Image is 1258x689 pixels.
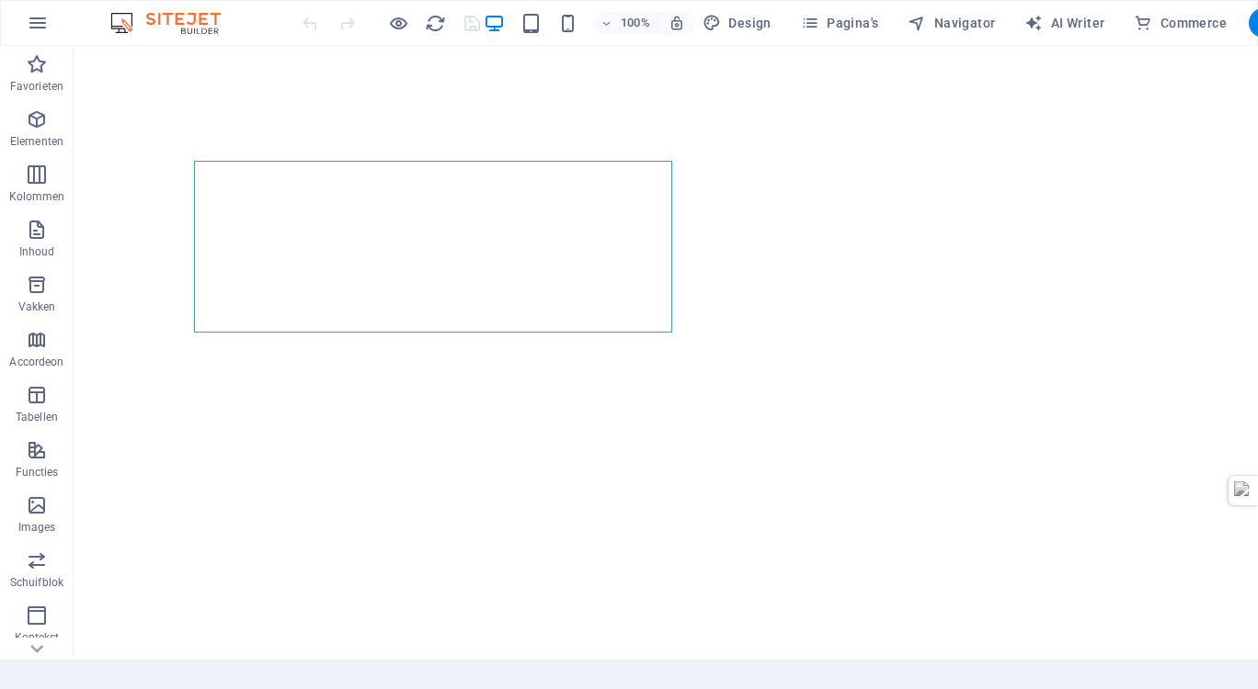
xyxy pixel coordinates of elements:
[794,8,886,38] button: Pagina's
[593,12,658,34] button: 100%
[621,12,650,34] h6: 100%
[801,14,879,32] span: Pagina's
[106,12,244,34] img: Editor Logo
[16,410,58,424] p: Tabellen
[695,8,779,38] div: Design (Ctrl+Alt+Y)
[10,79,63,94] p: Favorieten
[669,15,685,31] i: Stel bij het wijzigen van de grootte van de weergegeven website automatisch het juist zoomniveau ...
[424,12,446,34] button: reload
[18,520,56,535] p: Images
[9,355,63,369] p: Accordeon
[900,8,1002,38] button: Navigator
[1126,8,1234,38] button: Commerce
[1017,8,1112,38] button: AI Writer
[908,14,995,32] span: Navigator
[18,299,56,314] p: Vakken
[1134,14,1227,32] span: Commerce
[16,465,59,480] p: Functies
[1024,14,1104,32] span: AI Writer
[10,134,63,149] p: Elementen
[695,8,779,38] button: Design
[387,12,409,34] button: Klik hier om de voorbeeldmodus te verlaten en verder te gaan met bewerken
[19,244,55,259] p: Inhoud
[10,575,63,590] p: Schuifblok
[425,13,446,34] i: Pagina opnieuw laden
[15,630,60,645] p: Koptekst
[9,189,65,204] p: Kolommen
[703,14,772,32] span: Design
